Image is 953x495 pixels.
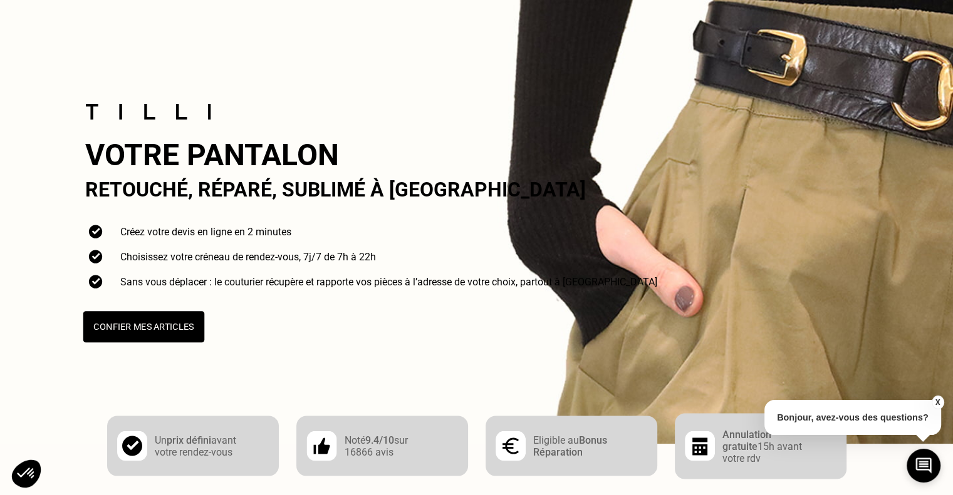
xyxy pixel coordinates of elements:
img: check [496,431,526,461]
img: check [85,272,105,292]
img: check [306,431,337,461]
span: avant votre rendez-vous [155,434,236,458]
img: check [85,247,105,267]
span: Annulation gratuite [722,428,771,452]
span: sur [394,434,408,446]
span: Eligible au [533,434,579,446]
span: Votre pantalon [85,137,339,173]
span: Noté [345,434,365,446]
span: Bonus Réparation [533,434,607,458]
button: Confier mes articles [83,311,204,342]
span: 9.4/10 [365,434,394,446]
p: Bonjour, avez-vous des questions? [764,400,941,435]
span: Choisissez votre créneau de rendez-vous, 7j/7 de 7h à 22h [120,251,376,263]
img: check [117,431,147,461]
span: Un [155,434,167,446]
img: Tilli [85,104,211,120]
img: check [85,222,105,242]
span: Sans vous déplacer : le couturier récupère et rapporte vos pièces à l’adresse de votre choix, par... [120,276,657,288]
span: prix défini [167,434,211,446]
span: Créez votre devis en ligne en 2 minutes [120,226,291,238]
img: check [685,431,715,461]
span: 16866 avis [345,446,393,458]
button: X [931,395,944,409]
span: 15h avant votre rdv [722,440,802,464]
